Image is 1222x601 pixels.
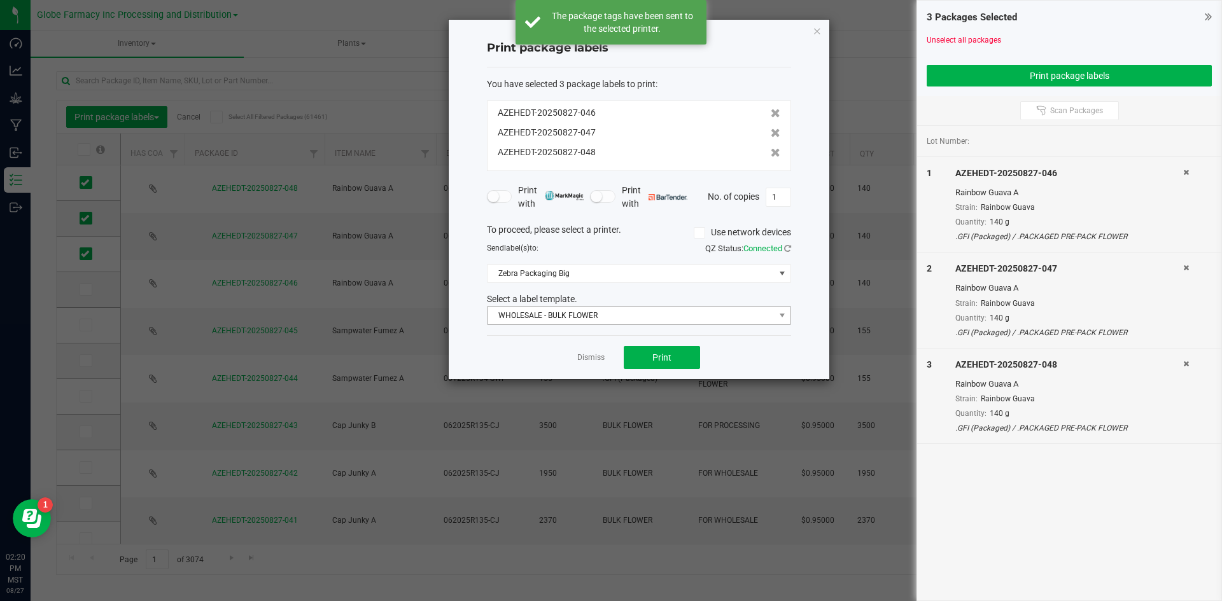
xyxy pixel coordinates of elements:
[955,422,1183,434] div: .GFI (Packaged) / .PACKAGED PRE-PACK FLOWER
[547,10,697,35] div: The package tags have been sent to the selected printer.
[694,226,791,239] label: Use network devices
[477,223,801,242] div: To proceed, please select a printer.
[649,194,687,200] img: bartender.png
[545,191,584,200] img: mark_magic_cybra.png
[927,36,1001,45] a: Unselect all packages
[955,299,978,308] span: Strain:
[955,327,1183,338] div: .GFI (Packaged) / .PACKAGED PRE-PACK FLOWER
[624,346,700,369] button: Print
[955,186,1183,199] div: Rainbow Guava A
[518,184,584,211] span: Print with
[955,167,1183,180] div: AZEHEDT-20250827-046
[955,203,978,212] span: Strain:
[1050,106,1103,116] span: Scan Packages
[577,352,605,363] a: Dismiss
[927,359,932,370] span: 3
[990,409,1009,418] span: 140 g
[955,218,987,226] span: Quantity:
[488,307,775,324] span: WHOLESALE - BULK FLOWER
[487,244,538,252] span: Send to:
[927,65,1212,86] button: Print package labels
[498,106,596,120] span: AZEHEDT-20250827-046
[955,314,987,322] span: Quantity:
[990,314,1009,322] span: 140 g
[13,499,51,537] iframe: Resource center
[927,263,932,273] span: 2
[477,293,801,306] div: Select a label template.
[927,135,969,147] span: Lot Number:
[622,184,687,211] span: Print with
[955,231,1183,242] div: .GFI (Packaged) / .PACKAGED PRE-PACK FLOWER
[955,262,1183,275] div: AZEHEDT-20250827-047
[981,203,1035,212] span: Rainbow Guava
[955,282,1183,294] div: Rainbow Guava A
[504,244,530,252] span: label(s)
[498,126,596,139] span: AZEHEDT-20250827-047
[981,394,1035,403] span: Rainbow Guava
[38,497,53,513] iframe: Resource center unread badge
[955,378,1183,390] div: Rainbow Guava A
[487,78,791,91] div: :
[927,168,932,178] span: 1
[955,409,987,418] span: Quantity:
[743,244,782,253] span: Connected
[708,191,759,201] span: No. of copies
[487,40,791,57] h4: Print package labels
[955,358,1183,371] div: AZEHEDT-20250827-048
[981,299,1035,308] span: Rainbow Guava
[652,352,671,363] span: Print
[990,218,1009,226] span: 140 g
[498,146,596,159] span: AZEHEDT-20250827-048
[955,394,978,403] span: Strain:
[488,265,775,282] span: Zebra Packaging Big
[705,244,791,253] span: QZ Status:
[487,79,656,89] span: You have selected 3 package labels to print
